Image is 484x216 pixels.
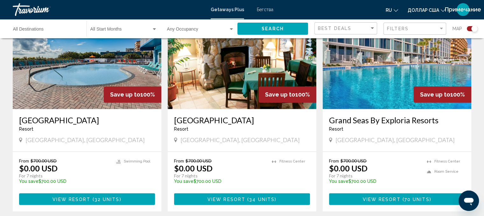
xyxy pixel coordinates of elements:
[329,126,343,132] span: Resort
[257,7,273,12] a: Бегства
[207,197,245,202] span: View Resort
[279,159,305,163] span: Fitness Center
[19,163,58,173] p: $0.00 USD
[329,115,465,125] a: Grand Seas By Exploria Resorts
[186,158,212,163] span: $700.00 USD
[25,136,145,143] span: [GEOGRAPHIC_DATA], [GEOGRAPHIC_DATA]
[329,158,339,163] span: From
[19,193,155,205] button: View Resort(32 units)
[124,159,150,163] span: Swimming Pool
[19,115,155,125] a: [GEOGRAPHIC_DATA]
[445,6,481,13] font: Примечание
[174,163,213,173] p: $0.00 USD
[19,158,29,163] span: From
[19,173,110,179] p: For 7 nights
[329,173,420,179] p: For 7 nights
[455,3,471,16] button: Меню пользователя
[53,197,90,202] span: View Resort
[329,163,368,173] p: $0.00 USD
[174,115,310,125] a: [GEOGRAPHIC_DATA]
[174,126,188,132] span: Resort
[180,136,300,143] span: [GEOGRAPHIC_DATA], [GEOGRAPHIC_DATA]
[211,7,244,12] a: Getaways Plus
[452,24,462,33] span: Map
[265,91,295,98] span: Save up to
[104,86,161,103] div: 100%
[174,179,193,184] span: You save
[90,197,121,202] span: ( )
[110,91,140,98] span: Save up to
[318,26,351,31] span: Best Deals
[31,158,57,163] span: $700.00 USD
[329,179,420,184] p: $700.00 USD
[323,7,471,109] img: ii_gsr1.jpg
[434,159,460,163] span: Fitness Center
[329,193,465,205] button: View Resort(70 units)
[386,5,398,15] button: Изменить язык
[13,7,161,109] img: ii_cpb1.jpg
[387,26,409,31] span: Filters
[459,191,479,211] iframe: Кнопка запуска окна обмена сообщениями
[414,86,471,103] div: 100%
[174,173,265,179] p: For 7 nights
[329,179,348,184] span: You save
[174,193,310,205] button: View Resort(34 units)
[249,197,275,202] span: 34 units
[335,136,455,143] span: [GEOGRAPHIC_DATA], [GEOGRAPHIC_DATA]
[362,197,400,202] span: View Resort
[383,22,446,35] button: Filter
[408,8,439,13] font: доллар США
[19,126,33,132] span: Resort
[245,197,277,202] span: ( )
[400,197,431,202] span: ( )
[13,3,204,16] a: Травориум
[386,8,392,13] font: ru
[19,179,110,184] p: $700.00 USD
[434,169,459,174] span: Room Service
[404,197,430,202] span: 70 units
[259,86,316,103] div: 100%
[174,179,265,184] p: $700.00 USD
[318,26,375,31] mat-select: Sort by
[408,5,445,15] button: Изменить валюту
[237,23,308,34] button: Search
[262,26,284,32] span: Search
[168,7,316,109] img: ii_er11.jpg
[174,158,184,163] span: From
[420,91,450,98] span: Save up to
[340,158,367,163] span: $700.00 USD
[95,197,120,202] span: 32 units
[19,179,39,184] span: You save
